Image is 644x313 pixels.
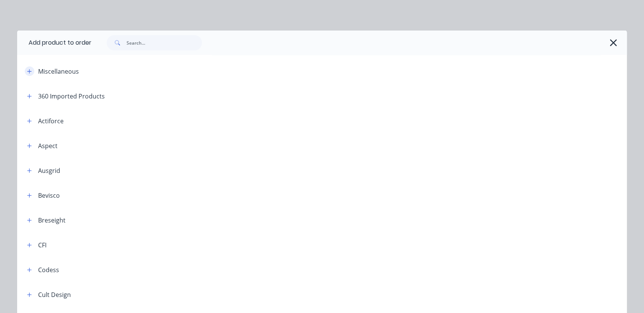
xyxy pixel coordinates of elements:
[38,290,71,299] div: Cult Design
[38,166,60,175] div: Ausgrid
[38,265,59,274] div: Codess
[38,240,46,250] div: CFI
[38,92,105,101] div: 360 Imported Products
[38,191,60,200] div: Bevisco
[38,216,66,225] div: Breseight
[38,67,79,76] div: Miscellaneous
[17,31,91,55] div: Add product to order
[127,35,202,50] input: Search...
[38,141,58,150] div: Aspect
[38,116,64,126] div: Actiforce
